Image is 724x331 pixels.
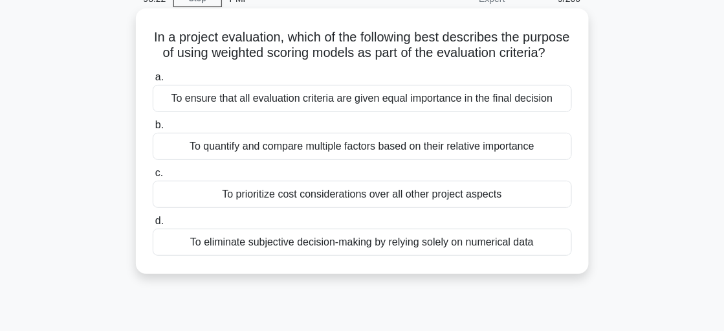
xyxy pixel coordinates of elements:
div: To quantify and compare multiple factors based on their relative importance [153,133,572,160]
span: a. [155,71,164,82]
span: c. [155,167,163,178]
div: To ensure that all evaluation criteria are given equal importance in the final decision [153,85,572,112]
h5: In a project evaluation, which of the following best describes the purpose of using weighted scor... [151,29,573,62]
span: d. [155,215,164,226]
div: To eliminate subjective decision-making by relying solely on numerical data [153,229,572,256]
span: b. [155,119,164,130]
div: To prioritize cost considerations over all other project aspects [153,181,572,208]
